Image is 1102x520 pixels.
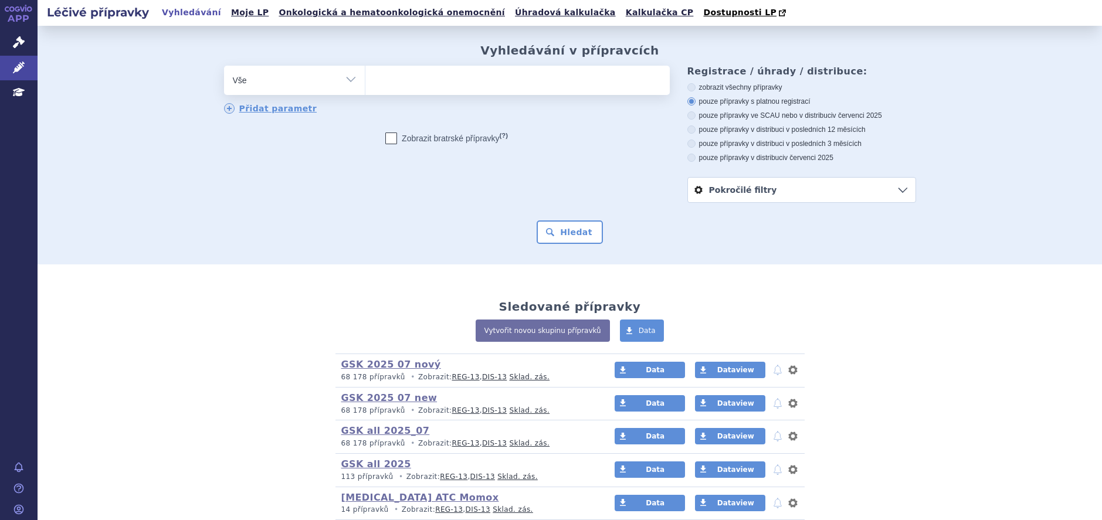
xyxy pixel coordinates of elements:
span: Dataview [717,399,754,407]
a: GSK 2025 07 nový [341,359,441,370]
a: Přidat parametr [224,103,317,114]
a: Dataview [695,428,765,444]
a: GSK 2025 07 new [341,392,438,403]
label: pouze přípravky ve SCAU nebo v distribuci [687,111,916,120]
span: 113 přípravků [341,473,394,481]
p: Zobrazit: , [341,439,593,448]
span: Dostupnosti LP [703,8,777,17]
a: Pokročilé filtry [688,178,915,202]
i: • [408,406,418,416]
a: GSK all 2025_07 [341,425,430,436]
label: Zobrazit bratrské přípravky [385,132,508,144]
a: Kalkulačka CP [622,5,697,21]
span: Data [646,499,664,507]
a: Sklad. zás. [510,439,550,447]
a: REG-13 [452,373,479,381]
h2: Léčivé přípravky [38,4,158,21]
a: Úhradová kalkulačka [511,5,619,21]
a: Sklad. zás. [510,373,550,381]
h2: Sledované přípravky [499,300,641,314]
a: Moje LP [228,5,272,21]
a: Data [615,461,685,478]
span: v červenci 2025 [833,111,882,120]
a: Sklad. zás. [493,505,533,514]
label: pouze přípravky v distribuci v posledních 12 měsících [687,125,916,134]
i: • [408,439,418,448]
span: Data [646,399,664,407]
a: DIS-13 [482,439,507,447]
span: Dataview [717,499,754,507]
button: notifikace [772,363,784,377]
a: Vytvořit novou skupinu přípravků [476,320,610,342]
span: 68 178 přípravků [341,373,405,381]
a: Data [620,320,664,342]
h3: Registrace / úhrady / distribuce: [687,66,916,77]
span: 14 přípravků [341,505,389,514]
a: REG-13 [435,505,463,514]
span: Dataview [717,465,754,474]
p: Zobrazit: , [341,406,593,416]
span: 68 178 přípravků [341,439,405,447]
a: Dataview [695,461,765,478]
p: Zobrazit: , [341,505,593,515]
a: Data [615,495,685,511]
a: [MEDICAL_DATA] ATC Momox [341,492,499,503]
abbr: (?) [500,132,508,140]
i: • [391,505,402,515]
button: nastavení [787,429,799,443]
span: Data [639,327,656,335]
a: REG-13 [452,439,479,447]
a: Dostupnosti LP [700,5,792,21]
button: nastavení [787,363,799,377]
a: Dataview [695,495,765,511]
button: notifikace [772,396,784,410]
button: nastavení [787,496,799,510]
span: Dataview [717,366,754,374]
label: pouze přípravky v distribuci v posledních 3 měsících [687,139,916,148]
i: • [396,472,406,482]
p: Zobrazit: , [341,372,593,382]
a: Dataview [695,395,765,412]
a: DIS-13 [470,473,495,481]
a: Data [615,395,685,412]
a: DIS-13 [482,373,507,381]
a: Data [615,362,685,378]
a: REG-13 [440,473,467,481]
span: Data [646,366,664,374]
button: nastavení [787,396,799,410]
a: DIS-13 [466,505,490,514]
h2: Vyhledávání v přípravcích [480,43,659,57]
a: GSK all 2025 [341,458,411,470]
a: Sklad. zás. [510,406,550,414]
a: Sklad. zás. [497,473,538,481]
button: notifikace [772,429,784,443]
button: Hledat [537,220,603,244]
label: pouze přípravky v distribuci [687,153,916,162]
span: v červenci 2025 [784,154,833,162]
label: pouze přípravky s platnou registrací [687,97,916,106]
label: zobrazit všechny přípravky [687,83,916,92]
span: Data [646,432,664,440]
a: DIS-13 [482,406,507,414]
span: Data [646,465,664,474]
a: Vyhledávání [158,5,225,21]
p: Zobrazit: , [341,472,593,482]
span: Dataview [717,432,754,440]
i: • [408,372,418,382]
span: 68 178 přípravků [341,406,405,414]
button: nastavení [787,463,799,477]
a: Dataview [695,362,765,378]
a: Data [615,428,685,444]
button: notifikace [772,496,784,510]
a: Onkologická a hematoonkologická onemocnění [275,5,508,21]
a: REG-13 [452,406,479,414]
button: notifikace [772,463,784,477]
